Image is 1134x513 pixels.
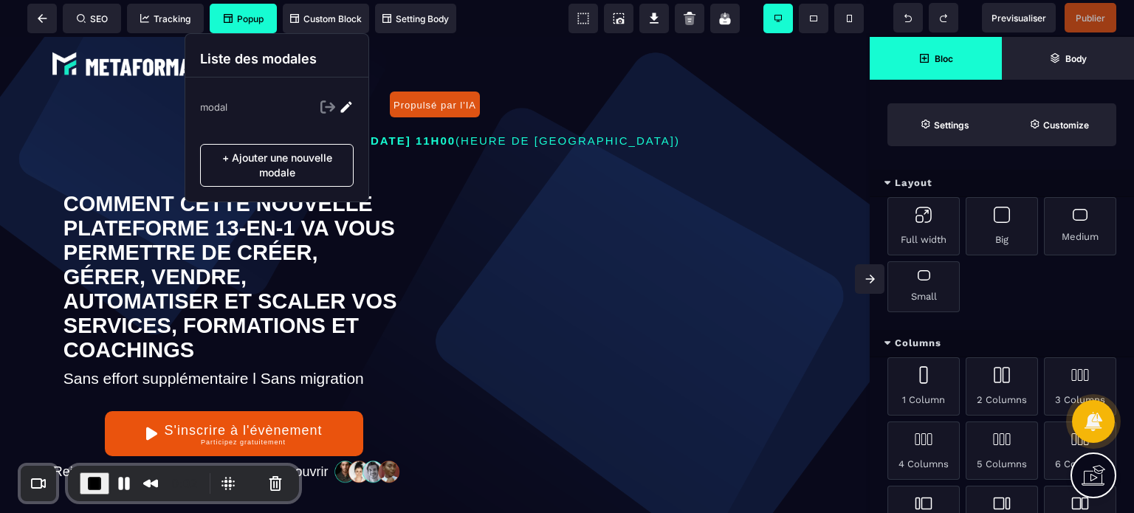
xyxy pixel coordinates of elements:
[1065,53,1087,64] strong: Body
[966,421,1038,480] div: 5 Columns
[320,100,335,114] img: Exit Icon
[604,4,633,33] span: Screenshot
[992,13,1046,24] span: Previsualiser
[77,13,108,24] span: SEO
[966,197,1038,255] div: Big
[1076,13,1105,24] span: Publier
[1002,37,1134,80] span: Open Layer Manager
[48,11,196,44] img: e6894688e7183536f91f6cf1769eef69_LOGO_BLANC.png
[140,13,190,24] span: Tracking
[63,151,405,329] text: COMMENT CETTE NOUVELLE PLATEFORME 13-EN-1 VA VOUS PERMETTRE DE CRÉER, GÉRER, VENDRE, AUTOMATISER ...
[390,55,481,80] button: Propulsé par l'IA
[63,329,405,354] text: Sans effort supplémentaire l Sans migration
[22,92,848,115] p: WEBINAIRE EN DIRECT CE (HEURE DE [GEOGRAPHIC_DATA])
[887,357,960,416] div: 1 Column
[1043,120,1089,131] strong: Customize
[1044,197,1116,255] div: Medium
[331,423,404,447] img: 32586e8465b4242308ef789b458fc82f_community-people.png
[870,170,1134,197] div: Layout
[934,120,969,131] strong: Settings
[200,144,354,187] p: + Ajouter une nouvelle modale
[382,13,449,24] span: Setting Body
[887,197,960,255] div: Full width
[200,49,354,69] p: Liste des modales
[935,53,953,64] strong: Bloc
[339,100,354,114] img: Edit Icon
[568,4,598,33] span: View components
[870,330,1134,357] div: Columns
[105,374,363,419] button: S'inscrire à l'évènementParticipez gratuitement
[887,261,960,312] div: Small
[870,37,1002,80] span: Open Blocks
[887,103,1002,146] span: Settings
[224,13,264,24] span: Popup
[49,424,332,447] text: Rejoignez + de 1 200 curieux prêts à découvrir
[887,421,960,480] div: 4 Columns
[290,13,362,24] span: Custom Block
[1044,357,1116,416] div: 3 Columns
[365,97,456,110] span: [DATE] 11H00
[1044,421,1116,480] div: 6 Columns
[1002,103,1116,146] span: Open Style Manager
[966,357,1038,416] div: 2 Columns
[200,101,227,113] p: modal
[982,3,1056,32] span: Preview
